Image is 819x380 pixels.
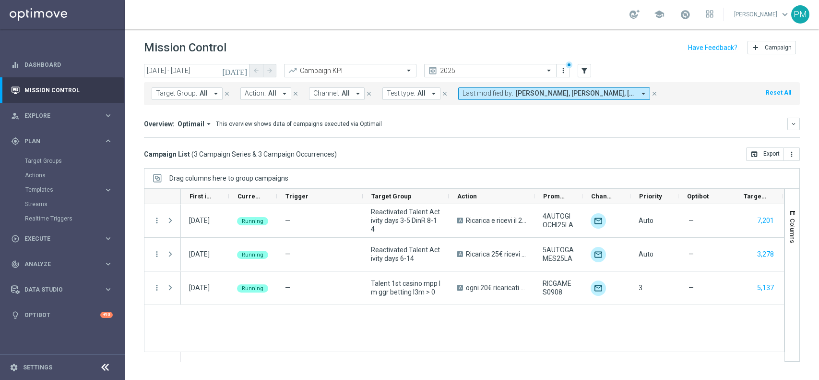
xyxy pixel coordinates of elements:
[780,9,790,20] span: keyboard_arrow_down
[309,87,365,100] button: Channel: All arrow_drop_down
[463,89,513,98] span: Last modified by:
[428,66,438,75] i: preview
[591,281,606,296] img: Optimail
[580,66,589,75] i: filter_alt
[11,111,104,120] div: Explore
[441,90,448,97] i: close
[224,90,230,97] i: close
[342,89,350,98] span: All
[144,41,226,55] h1: Mission Control
[558,65,568,76] button: more_vert
[25,200,100,208] a: Streams
[11,86,113,94] button: Mission Control
[746,150,800,158] multiple-options-button: Export to CSV
[204,120,213,128] i: arrow_drop_down
[466,216,526,225] span: Ricarica e ricevi il 20% fino a 15€ tutti i giochi
[466,283,526,292] span: ogni 20€ ricaricati ricevi 2€ Sport Virtual Gev, fino a 10€
[687,193,709,200] span: Optibot
[371,193,412,200] span: Target Group
[10,363,18,372] i: settings
[178,120,204,128] span: Optimail
[651,90,658,97] i: close
[11,137,104,146] div: Plan
[11,61,113,69] div: equalizer Dashboard
[566,61,572,68] div: There are unsaved changes
[240,87,291,100] button: Action: All arrow_drop_down
[25,186,113,194] button: Templates keyboard_arrow_right
[11,311,20,319] i: lightbulb
[639,284,642,292] span: 3
[189,216,210,225] div: 11 Aug 2025, Monday
[223,88,231,99] button: close
[371,279,440,296] span: Talent 1st casino mpp lm ggr betting l3m > 0
[366,90,372,97] i: close
[104,111,113,120] i: keyboard_arrow_right
[153,283,161,292] button: more_vert
[650,88,659,99] button: close
[191,150,194,159] span: (
[242,285,263,292] span: Running
[284,64,416,77] ng-select: Campaign KPI
[144,204,181,238] div: Press SPACE to select this row.
[466,250,526,258] span: Ricarica 25€ ricevi 5€ tutti i giochi, ricarica 40€ ricevi 10€, ricarica 70€ ricevi 20€
[516,89,635,98] span: [PERSON_NAME], [PERSON_NAME], [PERSON_NAME], [PERSON_NAME]
[288,66,297,75] i: trending_up
[212,89,220,98] i: arrow_drop_down
[11,234,20,243] i: play_circle_outline
[25,168,124,183] div: Actions
[144,120,175,128] h3: Overview:
[543,212,574,229] span: 4AUTOGIOCHI25LA
[733,7,791,22] a: [PERSON_NAME]keyboard_arrow_down
[578,64,591,77] button: filter_alt
[291,88,300,99] button: close
[100,312,113,318] div: +10
[457,251,463,257] span: A
[237,250,268,259] colored-tag: Running
[175,120,216,128] button: Optimail arrow_drop_down
[765,87,792,98] button: Reset All
[24,302,100,328] a: Optibot
[237,193,261,200] span: Current Status
[748,41,796,54] button: add Campaign
[457,218,463,223] span: A
[591,213,606,229] img: Optimail
[285,250,290,258] span: —
[153,250,161,258] button: more_vert
[216,120,382,128] div: This overview shows data of campaigns executed via Optimail
[242,252,263,258] span: Running
[222,66,248,75] i: [DATE]
[688,44,737,51] input: Have Feedback?
[104,234,113,243] i: keyboard_arrow_right
[144,150,337,159] h3: Campaign List
[11,112,113,120] button: person_search Explore keyboard_arrow_right
[169,174,288,182] span: Drag columns here to group campaigns
[280,89,289,98] i: arrow_drop_down
[11,61,20,69] i: equalizer
[25,215,100,222] a: Realtime Triggers
[334,150,337,159] span: )
[169,174,288,182] div: Row Groups
[458,87,650,100] button: Last modified by: [PERSON_NAME], [PERSON_NAME], [PERSON_NAME], [PERSON_NAME] arrow_drop_down
[194,150,334,159] span: 3 Campaign Series & 3 Campaign Occurrences
[11,260,104,269] div: Analyze
[266,67,273,74] i: arrow_forward
[104,185,113,195] i: keyboard_arrow_right
[11,52,113,77] div: Dashboard
[11,137,113,145] button: gps_fixed Plan keyboard_arrow_right
[263,64,276,77] button: arrow_forward
[104,136,113,146] i: keyboard_arrow_right
[285,217,290,224] span: —
[144,271,181,305] div: Press SPACE to select this row.
[24,138,104,144] span: Plan
[24,77,113,103] a: Mission Control
[285,193,309,200] span: Trigger
[11,111,20,120] i: person_search
[11,235,113,243] button: play_circle_outline Execute keyboard_arrow_right
[371,245,440,263] span: Reactivated Talent Activity days 6-14
[11,260,113,268] button: track_changes Analyze keyboard_arrow_right
[24,287,104,293] span: Data Studio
